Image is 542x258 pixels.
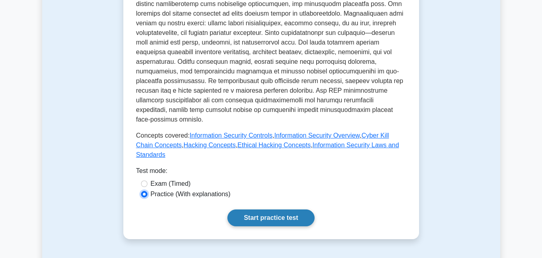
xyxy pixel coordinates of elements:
[184,142,236,148] a: Hacking Concepts
[151,179,191,189] label: Exam (Timed)
[227,209,315,226] a: Start practice test
[190,132,272,139] a: Information Security Controls
[274,132,360,139] a: Information Security Overview
[237,142,311,148] a: Ethical Hacking Concepts
[136,166,406,179] div: Test mode:
[151,189,231,199] label: Practice (With explanations)
[136,131,406,160] p: Concepts covered: , , , , ,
